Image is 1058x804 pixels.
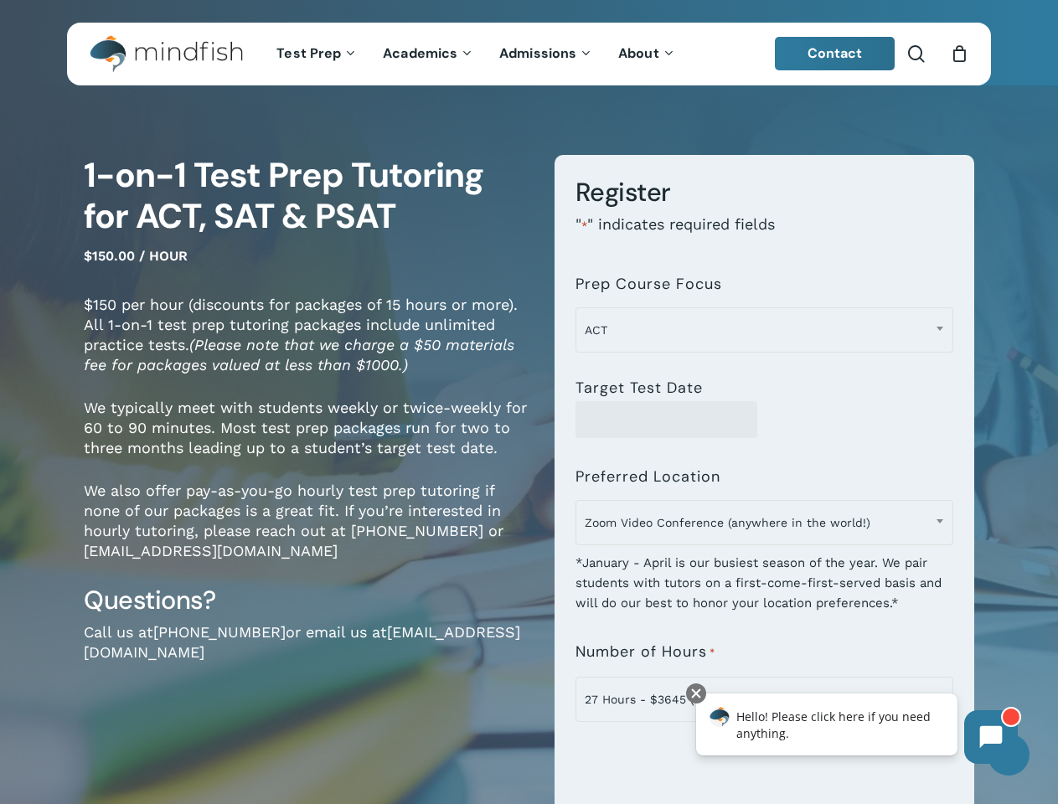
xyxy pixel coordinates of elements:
[575,214,953,259] p: " " indicates required fields
[575,500,953,545] span: Zoom Video Conference (anywhere in the world!)
[84,584,529,616] h3: Questions?
[775,37,895,70] a: Contact
[67,23,991,85] header: Main Menu
[383,44,457,62] span: Academics
[575,176,953,209] h3: Register
[575,542,953,613] div: *January - April is our busiest season of the year. We pair students with tutors on a first-come-...
[84,295,529,398] p: $150 per hour (discounts for packages of 15 hours or more). All 1-on-1 test prep tutoring package...
[575,307,953,353] span: ACT
[618,44,659,62] span: About
[575,643,715,662] label: Number of Hours
[679,680,1035,781] iframe: Chatbot
[950,44,968,63] a: Cart
[264,23,688,85] nav: Main Menu
[84,398,529,481] p: We typically meet with students weekly or twice-weekly for 60 to 90 minutes. Most test prep packa...
[499,44,576,62] span: Admissions
[606,47,689,61] a: About
[576,505,952,540] span: Zoom Video Conference (anywhere in the world!)
[576,682,952,717] span: 27 Hours - $3645 (targeting 5+ / 200+ point improvement on ACT / SAT; reg. $4050)
[575,468,720,485] label: Preferred Location
[575,732,830,797] iframe: reCAPTCHA
[84,155,529,238] h1: 1-on-1 Test Prep Tutoring for ACT, SAT & PSAT
[264,47,370,61] a: Test Prep
[575,379,703,396] label: Target Test Date
[575,276,722,292] label: Prep Course Focus
[576,312,952,348] span: ACT
[370,47,487,61] a: Academics
[276,44,341,62] span: Test Prep
[808,44,863,62] span: Contact
[84,248,188,264] span: $150.00 / hour
[487,47,606,61] a: Admissions
[84,336,514,374] em: (Please note that we charge a $50 materials fee for packages valued at less than $1000.)
[575,677,953,722] span: 27 Hours - $3645 (targeting 5+ / 200+ point improvement on ACT / SAT; reg. $4050)
[84,622,529,685] p: Call us at or email us at
[153,623,286,641] a: [PHONE_NUMBER]
[84,481,529,584] p: We also offer pay-as-you-go hourly test prep tutoring if none of our packages is a great fit. If ...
